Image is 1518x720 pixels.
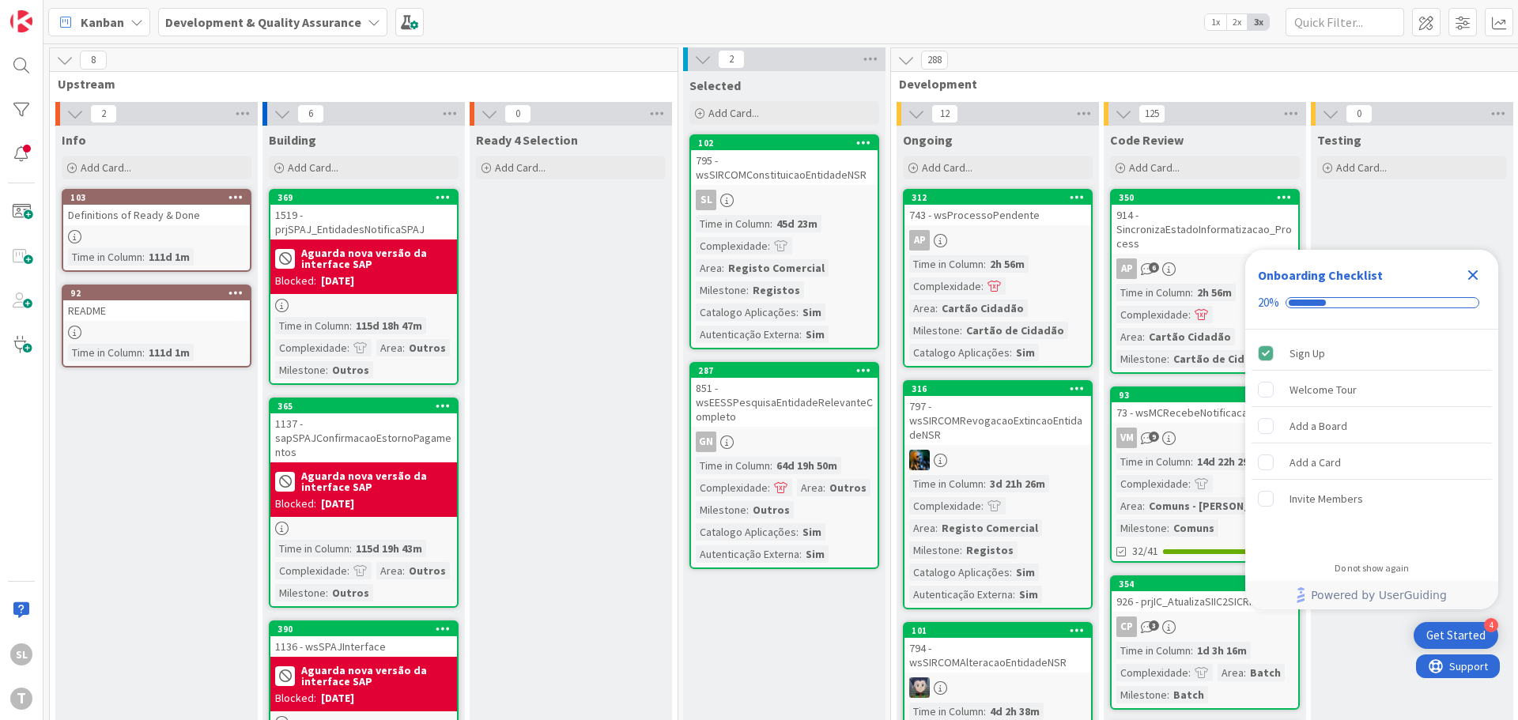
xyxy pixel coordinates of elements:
div: 2h 56m [1193,284,1236,301]
div: LS [904,677,1091,698]
div: Milestone [1116,686,1167,703]
span: 2 [90,104,117,123]
div: Outros [749,501,794,518]
span: Add Card... [81,160,131,175]
div: Blocked: [275,273,316,289]
div: Milestone [275,584,326,601]
span: Add Card... [1336,160,1387,175]
div: 115d 19h 43m [352,540,426,557]
div: Autenticação Externa [696,326,799,343]
div: Add a Board is incomplete. [1252,409,1492,443]
span: Add Card... [1129,160,1180,175]
span: : [142,248,145,266]
div: 101 [904,624,1091,638]
div: 101794 - wsSIRCOMAlteracaoEntidadeNSR [904,624,1091,673]
span: : [1013,586,1015,603]
div: SL [696,190,716,210]
div: Complexidade [275,339,347,356]
div: Do not show again [1335,562,1409,575]
span: 6 [1149,262,1159,273]
div: 851 - wsEESSPesquisaEntidadeRelevanteCompleto [691,378,878,427]
span: : [799,545,802,563]
div: Checklist Container [1245,250,1498,609]
div: 4d 2h 38m [986,703,1044,720]
span: : [1142,328,1145,345]
span: : [984,255,986,273]
div: AP [909,230,930,251]
span: : [1188,475,1191,492]
div: 1136 - wsSPAJInterface [270,636,457,657]
div: 45d 23m [772,215,821,232]
div: Add a Card is incomplete. [1252,445,1492,480]
div: Milestone [909,322,960,339]
span: : [1191,453,1193,470]
div: 350914 - SincronizaEstadoInformatizacao_Process [1112,190,1298,254]
span: 3x [1248,14,1269,30]
div: Area [376,562,402,579]
div: Sim [799,523,825,541]
div: 3901136 - wsSPAJInterface [270,622,457,657]
div: Registos [962,541,1018,559]
span: 9 [1149,432,1159,442]
div: 287851 - wsEESSPesquisaEntidadeRelevanteCompleto [691,364,878,427]
div: [DATE] [321,496,354,512]
div: 92 [70,288,250,299]
div: Cartão Cidadão [1145,328,1235,345]
div: README [63,300,250,321]
div: Complexidade [1116,306,1188,323]
div: AP [1116,258,1137,279]
span: : [770,215,772,232]
div: Area [909,300,935,317]
div: Autenticação Externa [909,586,1013,603]
div: 93 [1119,390,1298,401]
span: : [1244,664,1246,681]
span: Selected [689,77,741,93]
span: : [1188,306,1191,323]
div: Onboarding Checklist [1258,266,1383,285]
div: Time in Column [909,255,984,273]
div: Sim [799,303,825,321]
span: : [796,523,799,541]
span: 125 [1138,104,1165,123]
span: : [960,322,962,339]
div: Add a Card [1290,453,1341,472]
div: JC [904,450,1091,470]
div: Area [1116,497,1142,515]
div: Milestone [696,281,746,299]
div: Catalogo Aplicações [909,564,1010,581]
div: Area [376,339,402,356]
div: 1137 - sapSPAJConfirmacaoEstornoPagamentos [270,413,457,462]
div: 914 - SincronizaEstadoInformatizacao_Process [1112,205,1298,254]
div: Blocked: [275,690,316,707]
div: 365 [278,401,457,412]
span: : [981,277,984,295]
div: Batch [1246,664,1285,681]
span: Support [33,2,72,21]
span: : [1167,686,1169,703]
div: Milestone [275,361,326,379]
span: : [1142,497,1145,515]
div: 102795 - wsSIRCOMConstituicaoEntidadeNSR [691,136,878,185]
div: Time in Column [1116,453,1191,470]
div: Sim [1015,586,1042,603]
span: : [799,326,802,343]
div: Batch [1169,686,1208,703]
div: 3651137 - sapSPAJConfirmacaoEstornoPagamentos [270,399,457,462]
div: 312 [904,190,1091,205]
div: Time in Column [909,475,984,492]
div: Complexidade [696,479,768,496]
div: Milestone [1116,350,1167,368]
div: Area [1116,328,1142,345]
div: 354926 - prjIC_AtualizaSIIC2SICRIM [1112,577,1298,612]
div: Time in Column [275,540,349,557]
div: [DATE] [321,690,354,707]
div: Complexidade [275,562,347,579]
div: Time in Column [68,248,142,266]
div: VM [1116,428,1137,448]
div: Sign Up is complete. [1252,336,1492,371]
div: 794 - wsSIRCOMAlteracaoEntidadeNSR [904,638,1091,673]
span: 2x [1226,14,1248,30]
div: Outros [405,562,450,579]
div: Complexidade [1116,475,1188,492]
span: : [1191,642,1193,659]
